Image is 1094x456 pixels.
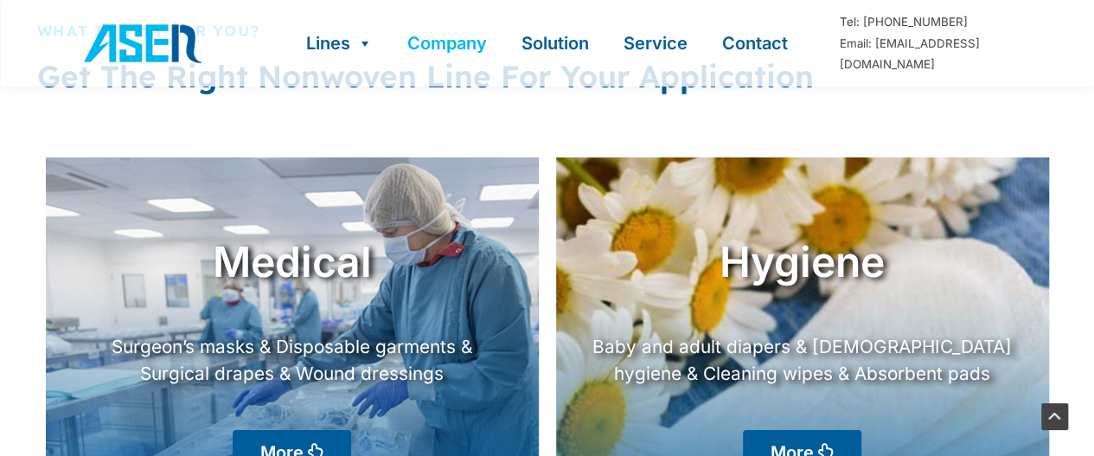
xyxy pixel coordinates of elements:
a: Email: [EMAIL_ADDRESS][DOMAIN_NAME] [840,36,980,72]
p: Baby and adult diapers & [DEMOGRAPHIC_DATA] hygiene & Cleaning wipes & Absorbent pads [591,333,1014,387]
p: Surgeon’s masks & Disposable garments & Surgical drapes & Wound dressings [80,333,504,387]
a: Tel: [PHONE_NUMBER] [840,15,968,29]
div: Hygiene [565,235,1040,289]
a: ASEN Nonwoven Machinery [80,33,206,50]
div: Medical [54,235,530,289]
